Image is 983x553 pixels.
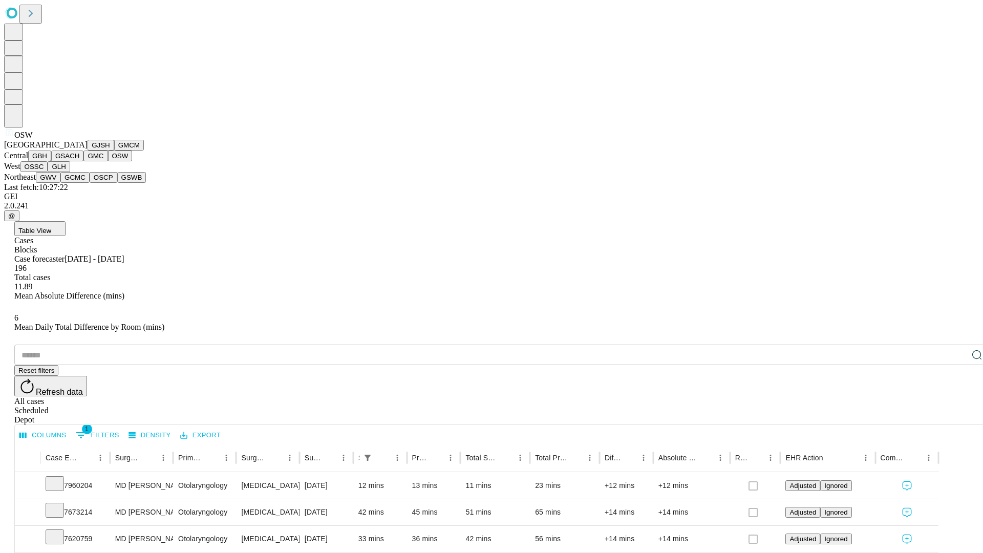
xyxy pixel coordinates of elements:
[46,499,105,525] div: 7673214
[46,526,105,552] div: 7620759
[14,221,66,236] button: Table View
[465,526,525,552] div: 42 mins
[605,526,648,552] div: +14 mins
[412,473,456,499] div: 13 mins
[305,454,321,462] div: Surgery Date
[17,428,69,443] button: Select columns
[4,192,979,201] div: GEI
[88,140,114,151] button: GJSH
[535,454,567,462] div: Total Predicted Duration
[14,254,65,263] span: Case forecaster
[4,201,979,210] div: 2.0.241
[499,451,513,465] button: Sort
[93,451,108,465] button: Menu
[14,282,32,291] span: 11.89
[513,451,527,465] button: Menu
[114,140,144,151] button: GMCM
[90,172,117,183] button: OSCP
[820,534,851,544] button: Ignored
[4,173,36,181] span: Northeast
[82,424,92,434] span: 1
[789,535,816,543] span: Adjusted
[178,428,223,443] button: Export
[305,473,348,499] div: [DATE]
[465,499,525,525] div: 51 mins
[358,454,359,462] div: Scheduled In Room Duration
[4,151,28,160] span: Central
[14,313,18,322] span: 6
[824,482,847,490] span: Ignored
[20,530,35,548] button: Expand
[126,428,174,443] button: Density
[20,477,35,495] button: Expand
[48,161,70,172] button: GLH
[535,526,594,552] div: 56 mins
[824,508,847,516] span: Ignored
[20,504,35,522] button: Expand
[376,451,390,465] button: Sort
[658,499,725,525] div: +14 mins
[178,454,204,462] div: Primary Service
[14,323,164,331] span: Mean Daily Total Difference by Room (mins)
[20,161,48,172] button: OSSC
[60,172,90,183] button: GCMC
[789,482,816,490] span: Adjusted
[14,365,58,376] button: Reset filters
[824,535,847,543] span: Ignored
[336,451,351,465] button: Menu
[28,151,51,161] button: GBH
[36,388,83,396] span: Refresh data
[358,499,402,525] div: 42 mins
[219,451,233,465] button: Menu
[749,451,763,465] button: Sort
[360,451,375,465] div: 1 active filter
[8,212,15,220] span: @
[412,526,456,552] div: 36 mins
[156,451,170,465] button: Menu
[241,499,294,525] div: [MEDICAL_DATA] UNDER AGE [DEMOGRAPHIC_DATA]
[535,499,594,525] div: 65 mins
[789,508,816,516] span: Adjusted
[859,451,873,465] button: Menu
[36,172,60,183] button: GWV
[605,499,648,525] div: +14 mins
[322,451,336,465] button: Sort
[117,172,146,183] button: GSWB
[390,451,404,465] button: Menu
[108,151,133,161] button: OSW
[178,526,231,552] div: Otolaryngology
[605,473,648,499] div: +12 mins
[4,210,19,221] button: @
[658,526,725,552] div: +14 mins
[14,264,27,272] span: 196
[46,473,105,499] div: 7960204
[205,451,219,465] button: Sort
[360,451,375,465] button: Show filters
[283,451,297,465] button: Menu
[4,162,20,171] span: West
[658,454,698,462] div: Absolute Difference
[785,480,820,491] button: Adjusted
[115,526,168,552] div: MD [PERSON_NAME] [PERSON_NAME]
[922,451,936,465] button: Menu
[412,499,456,525] div: 45 mins
[785,507,820,518] button: Adjusted
[241,454,267,462] div: Surgery Name
[699,451,713,465] button: Sort
[763,451,778,465] button: Menu
[268,451,283,465] button: Sort
[46,454,78,462] div: Case Epic Id
[535,473,594,499] div: 23 mins
[14,291,124,300] span: Mean Absolute Difference (mins)
[73,427,122,443] button: Show filters
[142,451,156,465] button: Sort
[735,454,749,462] div: Resolved in EHR
[241,473,294,499] div: [MEDICAL_DATA] INSERTION TUBE [MEDICAL_DATA]
[305,526,348,552] div: [DATE]
[820,507,851,518] button: Ignored
[305,499,348,525] div: [DATE]
[115,499,168,525] div: MD [PERSON_NAME] [PERSON_NAME]
[4,183,68,192] span: Last fetch: 10:27:22
[605,454,621,462] div: Difference
[178,473,231,499] div: Otolaryngology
